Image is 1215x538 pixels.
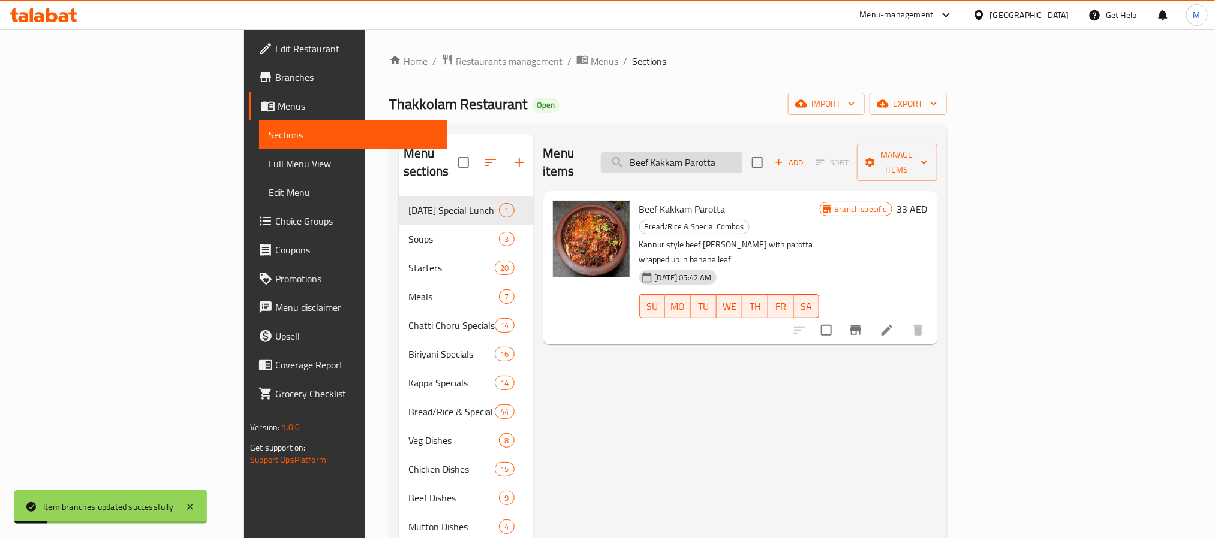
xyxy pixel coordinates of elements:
[495,464,513,475] span: 15
[275,329,437,343] span: Upsell
[399,397,533,426] div: Bread/Rice & Special Combos44
[408,376,495,390] div: Kappa Specials
[408,519,499,534] div: Mutton Dishes
[904,316,933,344] button: delete
[670,298,686,315] span: MO
[591,54,618,68] span: Menus
[389,53,947,69] nav: breadcrumb
[399,455,533,483] div: Chicken Dishes15
[495,349,513,360] span: 16
[275,300,437,315] span: Menu disclaimer
[639,237,820,267] p: Kannur style beef [PERSON_NAME] with parotta wrapped up in banana leaf
[770,153,808,172] span: Add item
[259,120,447,149] a: Sections
[249,350,447,379] a: Coverage Report
[249,34,447,63] a: Edit Restaurant
[830,204,892,215] span: Branch specific
[623,54,627,68] li: /
[1193,8,1201,22] span: M
[773,298,789,315] span: FR
[788,93,865,115] button: import
[742,294,768,318] button: TH
[249,264,447,293] a: Promotions
[532,100,560,110] span: Open
[249,322,447,350] a: Upsell
[399,426,533,455] div: Veg Dishes8
[408,203,499,217] span: [DATE] Special Lunch
[860,8,934,22] div: Menu-management
[408,232,499,246] span: Soups
[282,419,300,435] span: 1.0.0
[532,98,560,113] div: Open
[495,347,514,361] div: items
[399,368,533,397] div: Kappa Specials14
[399,340,533,368] div: Biriyani Specials16
[857,144,937,181] button: Manage items
[495,376,514,390] div: items
[456,54,563,68] span: Restaurants management
[640,220,749,234] span: Bread/Rice & Special Combos
[495,262,513,274] span: 20
[249,379,447,408] a: Grocery Checklist
[639,220,750,234] div: Bread/Rice & Special Combos
[249,293,447,322] a: Menu disclaimer
[495,462,514,476] div: items
[269,128,437,142] span: Sections
[799,298,815,315] span: SA
[639,294,666,318] button: SU
[632,54,666,68] span: Sections
[880,323,894,337] a: Edit menu item
[275,271,437,286] span: Promotions
[639,200,726,218] span: Beef Kakkam Parotta
[275,243,437,257] span: Coupons
[867,147,928,177] span: Manage items
[408,261,495,275] span: Starters
[798,96,855,111] span: import
[499,519,514,534] div: items
[408,491,499,505] span: Beef Dishes
[408,404,495,419] span: Bread/Rice & Special Combos
[717,294,742,318] button: WE
[43,500,173,513] div: Item branches updated successfully
[499,491,514,505] div: items
[399,225,533,253] div: Soups3
[745,150,770,175] span: Select section
[275,70,437,84] span: Branches
[250,452,326,467] a: Support.OpsPlatform
[399,253,533,282] div: Starters20
[747,298,763,315] span: TH
[249,63,447,92] a: Branches
[250,440,305,455] span: Get support on:
[408,289,499,304] span: Meals
[275,41,437,56] span: Edit Restaurant
[278,99,437,113] span: Menus
[399,196,533,225] div: [DATE] Special Lunch1
[770,153,808,172] button: Add
[691,294,717,318] button: TU
[505,148,534,177] button: Add section
[249,92,447,120] a: Menus
[721,298,738,315] span: WE
[665,294,691,318] button: MO
[495,318,514,333] div: items
[259,178,447,207] a: Edit Menu
[259,149,447,178] a: Full Menu View
[495,404,514,419] div: items
[768,294,794,318] button: FR
[269,156,437,171] span: Full Menu View
[794,294,820,318] button: SA
[441,53,563,69] a: Restaurants management
[601,152,742,173] input: search
[399,483,533,512] div: Beef Dishes9
[408,462,495,476] span: Chicken Dishes
[553,201,630,277] img: Beef Kakkam Parotta
[249,235,447,264] a: Coupons
[451,150,476,175] span: Select all sections
[408,433,499,448] span: Veg Dishes
[275,214,437,228] span: Choice Groups
[543,144,587,180] h2: Menu items
[576,53,618,69] a: Menus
